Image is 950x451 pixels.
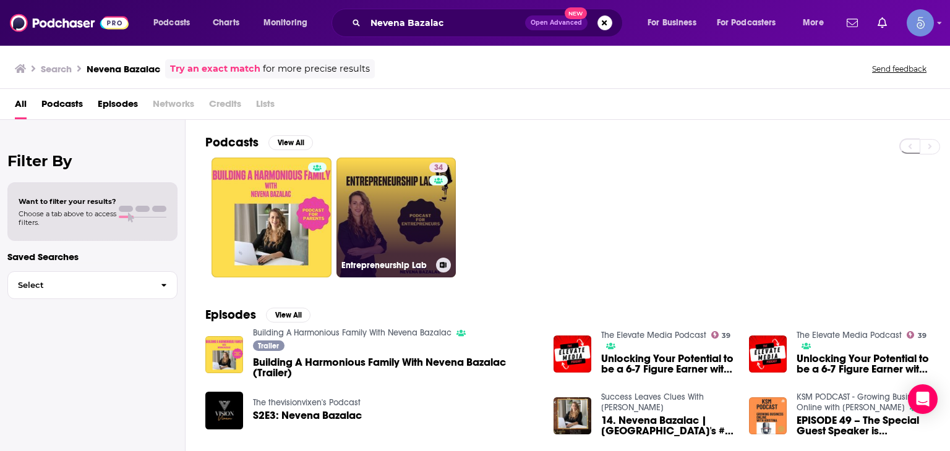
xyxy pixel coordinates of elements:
a: The Elevate Media Podcast [797,330,902,340]
div: Search podcasts, credits, & more... [343,9,635,37]
button: Select [7,271,178,299]
img: Podchaser - Follow, Share and Rate Podcasts [10,11,129,35]
a: Try an exact match [170,62,260,76]
a: Show notifications dropdown [873,12,892,33]
button: Show profile menu [907,9,934,36]
a: Success Leaves Clues With Paz Avivi [601,392,704,413]
span: 39 [918,333,926,339]
h2: Filter By [7,152,178,170]
a: KSM PODCAST - Growing Business Online with Kristina [797,392,925,413]
button: View All [266,308,310,322]
span: 34 [434,162,443,174]
div: Open Intercom Messenger [908,384,938,414]
a: Unlocking Your Potential to be a 6-7 Figure Earner with Nevena Bazalac [601,353,735,374]
a: 14. Nevena Bazalac | Dubai's #1 Harmonious Family Expert and Coach [601,415,735,436]
span: Trailer [258,342,279,350]
a: Building A Harmonious Family With Nevena Bazalac [253,327,451,338]
img: EPISODE 49 – The Special Guest Speaker is Nevena Bazalac - Owner and Managing Director of LA.K.E ... [749,397,787,435]
a: The thevisionvixen's Podcast [253,397,361,408]
p: Saved Searches [7,251,178,263]
a: The Elevate Media Podcast [601,330,706,340]
span: Select [8,281,151,289]
span: for more precise results [263,62,370,76]
a: 34Entrepreneurship Lab [336,158,456,277]
h2: Podcasts [205,135,259,150]
a: Podcasts [41,94,83,119]
img: 14. Nevena Bazalac | Dubai's #1 Harmonious Family Expert and Coach [554,397,591,435]
img: Unlocking Your Potential to be a 6-7 Figure Earner with Nevena Bazalac [749,335,787,373]
button: Send feedback [868,64,930,74]
span: For Business [648,14,696,32]
img: S2E3: Nevena Bazalac [205,392,243,429]
a: Unlocking Your Potential to be a 6-7 Figure Earner with Nevena Bazalac [797,353,930,374]
a: All [15,94,27,119]
input: Search podcasts, credits, & more... [366,13,525,33]
button: open menu [639,13,712,33]
img: Building A Harmonious Family With Nevena Bazalac (Trailer) [205,336,243,374]
span: Charts [213,14,239,32]
span: New [565,7,587,19]
a: EpisodesView All [205,307,310,322]
a: Charts [205,13,247,33]
img: User Profile [907,9,934,36]
a: 34 [429,162,448,172]
a: S2E3: Nevena Bazalac [253,410,362,421]
a: Building A Harmonious Family With Nevena Bazalac (Trailer) [253,357,539,378]
span: Podcasts [153,14,190,32]
button: View All [268,135,313,150]
a: Episodes [98,94,138,119]
button: open menu [709,13,794,33]
h3: Entrepreneurship Lab [341,260,431,271]
h3: Nevena Bazalac [87,63,160,75]
span: 39 [722,333,730,339]
button: Open AdvancedNew [525,15,588,30]
a: PodcastsView All [205,135,313,150]
a: 39 [907,331,926,339]
span: Lists [256,94,275,119]
span: Choose a tab above to access filters. [19,209,116,227]
span: 14. Nevena Bazalac | [GEOGRAPHIC_DATA]'s #1 Harmonious Family Expert and Coach [601,415,735,436]
a: 39 [711,331,731,339]
button: open menu [794,13,839,33]
img: Unlocking Your Potential to be a 6-7 Figure Earner with Nevena Bazalac [554,335,591,373]
button: open menu [255,13,323,33]
a: Show notifications dropdown [842,12,863,33]
span: Networks [153,94,194,119]
button: open menu [145,13,206,33]
span: EPISODE 49 – The Special Guest Speaker is [PERSON_NAME] - Owner and Managing Director of LA.K.E C... [797,415,930,436]
span: For Podcasters [717,14,776,32]
span: Open Advanced [531,20,582,26]
span: More [803,14,824,32]
h2: Episodes [205,307,256,322]
span: Credits [209,94,241,119]
span: Monitoring [263,14,307,32]
a: EPISODE 49 – The Special Guest Speaker is Nevena Bazalac - Owner and Managing Director of LA.K.E ... [797,415,930,436]
span: Logged in as Spiral5-G1 [907,9,934,36]
span: Want to filter your results? [19,197,116,206]
h3: Search [41,63,72,75]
